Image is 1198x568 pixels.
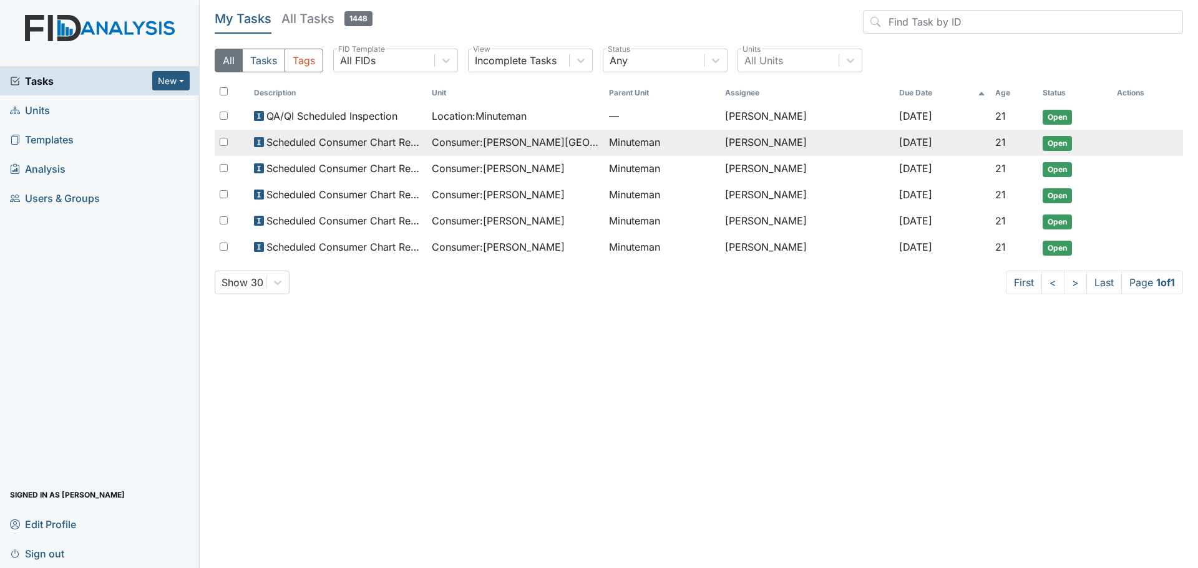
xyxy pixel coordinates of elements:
[344,11,373,26] span: 1448
[604,82,720,103] th: Toggle SortBy
[995,241,1006,253] span: 21
[1043,214,1072,229] span: Open
[475,53,557,68] div: Incomplete Tasks
[995,136,1006,148] span: 21
[432,213,565,228] span: Consumer : [PERSON_NAME]
[995,110,1006,122] span: 21
[894,82,990,103] th: Toggle SortBy
[1156,276,1175,289] strong: 1 of 1
[995,162,1006,175] span: 21
[609,239,660,254] span: Minuteman
[266,213,422,228] span: Scheduled Consumer Chart Review
[10,74,152,89] a: Tasks
[720,82,894,103] th: Assignee
[10,100,50,120] span: Units
[744,53,783,68] div: All Units
[152,71,190,90] button: New
[990,82,1038,103] th: Toggle SortBy
[215,49,323,72] div: Type filter
[266,108,397,123] span: QA/QI Scheduled Inspection
[432,108,527,123] span: Location : Minuteman
[609,161,660,176] span: Minuteman
[432,239,565,254] span: Consumer : [PERSON_NAME]
[899,110,932,122] span: [DATE]
[720,130,894,156] td: [PERSON_NAME]
[1043,110,1072,125] span: Open
[720,182,894,208] td: [PERSON_NAME]
[1064,271,1087,294] a: >
[242,49,285,72] button: Tasks
[432,161,565,176] span: Consumer : [PERSON_NAME]
[215,49,243,72] button: All
[215,10,271,27] h5: My Tasks
[266,161,422,176] span: Scheduled Consumer Chart Review
[1121,271,1183,294] span: Page
[863,10,1183,34] input: Find Task by ID
[1086,271,1122,294] a: Last
[1043,162,1072,177] span: Open
[609,135,660,150] span: Minuteman
[720,103,894,130] td: [PERSON_NAME]
[281,10,373,27] h5: All Tasks
[610,53,628,68] div: Any
[720,208,894,234] td: [PERSON_NAME]
[899,188,932,201] span: [DATE]
[1112,82,1174,103] th: Actions
[285,49,323,72] button: Tags
[266,187,422,202] span: Scheduled Consumer Chart Review
[995,214,1006,227] span: 21
[222,275,263,290] div: Show 30
[1006,271,1042,294] a: First
[266,135,422,150] span: Scheduled Consumer Chart Review
[1038,82,1113,103] th: Toggle SortBy
[340,53,376,68] div: All FIDs
[899,136,932,148] span: [DATE]
[1043,136,1072,151] span: Open
[10,485,125,504] span: Signed in as [PERSON_NAME]
[720,234,894,261] td: [PERSON_NAME]
[249,82,427,103] th: Toggle SortBy
[995,188,1006,201] span: 21
[10,188,100,208] span: Users & Groups
[427,82,605,103] th: Toggle SortBy
[432,135,600,150] span: Consumer : [PERSON_NAME][GEOGRAPHIC_DATA]
[1043,188,1072,203] span: Open
[899,214,932,227] span: [DATE]
[10,514,76,534] span: Edit Profile
[609,187,660,202] span: Minuteman
[220,87,228,95] input: Toggle All Rows Selected
[609,108,715,123] span: —
[432,187,565,202] span: Consumer : [PERSON_NAME]
[10,159,66,178] span: Analysis
[10,130,74,149] span: Templates
[10,544,64,563] span: Sign out
[899,241,932,253] span: [DATE]
[1006,271,1183,294] nav: task-pagination
[266,239,422,254] span: Scheduled Consumer Chart Review
[720,156,894,182] td: [PERSON_NAME]
[609,213,660,228] span: Minuteman
[899,162,932,175] span: [DATE]
[1043,241,1072,256] span: Open
[1041,271,1064,294] a: <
